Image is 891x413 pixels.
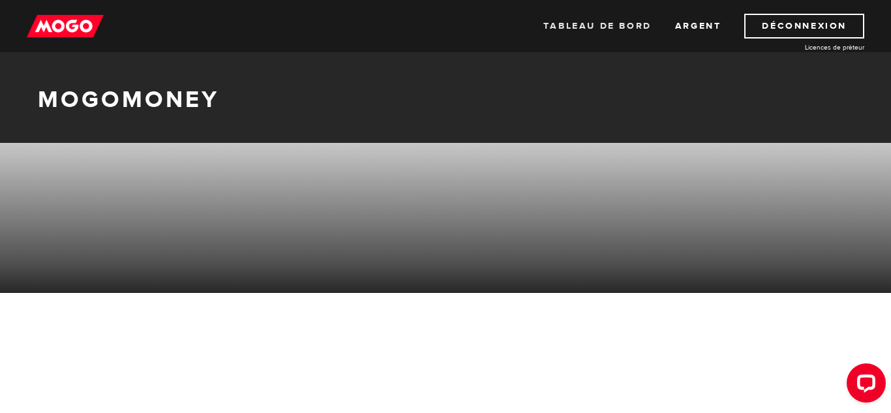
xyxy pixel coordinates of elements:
[766,42,864,52] a: Licences de prêteur
[805,43,864,52] font: Licences de prêteur
[744,14,864,38] a: Déconnexion
[762,20,847,32] font: Déconnexion
[543,14,652,38] a: Tableau de bord
[27,14,104,38] img: mogo_logo-11ee424be714fa7cbb0f0f49df9e16ec.png
[38,85,219,114] font: MogoMoney
[543,20,652,32] font: Tableau de bord
[675,20,721,32] font: Argent
[836,358,891,413] iframe: LiveChat chat widget
[675,14,721,38] a: Argent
